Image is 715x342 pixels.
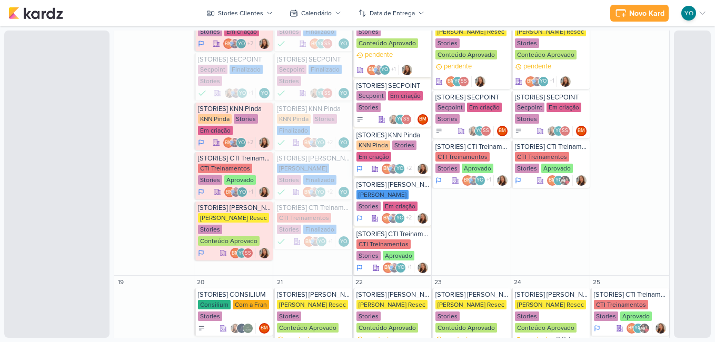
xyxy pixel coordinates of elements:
[383,166,391,172] p: BM
[303,27,336,36] div: Finalizado
[195,277,206,287] div: 20
[224,88,256,98] div: Colaboradores: Franciluce Carvalho, Guilherme Savio, Yasmin Oliveira, Simone Regina Sa
[475,76,485,87] img: Franciluce Carvalho
[198,249,204,257] div: Em Andamento
[560,175,570,186] img: cti direção
[452,76,463,87] div: Yasmin Oliveira
[405,164,412,173] span: +2
[444,62,472,72] p: pendente
[231,187,241,197] img: Guilherme Savio
[462,164,493,173] div: Aprovado
[497,175,508,186] div: Responsável: Franciluce Carvalho
[394,213,405,224] div: Yasmin Oliveira
[198,138,204,147] div: Em Andamento
[684,8,693,18] p: YO
[322,88,333,98] div: Simone Regina Sa
[382,213,392,224] div: Beth Monteiro
[277,236,285,247] div: Finalizado
[383,263,414,273] div: Colaboradores: Beth Monteiro, Guilherme Savio, Yasmin Oliveira, cti direção
[243,248,253,258] div: Simone Regina Sa
[277,137,285,148] div: Finalizado
[435,93,509,102] div: [STORIES] SECPOINT
[231,88,241,98] img: Guilherme Savio
[515,176,521,185] div: Em Andamento
[223,38,256,49] div: Colaboradores: Beth Monteiro, Guilherme Savio, Yasmin Oliveira, knnpinda@gmail.com, financeiro.kn...
[277,27,301,36] div: Stories
[497,126,508,136] div: Beth Monteiro
[418,114,428,125] div: Beth Monteiro
[310,236,321,247] img: Guilherme Savio
[389,114,414,125] div: Colaboradores: Franciluce Carvalho, Yasmin Oliveira, Simone Regina Sa
[547,103,581,112] div: Em criação
[237,88,247,98] div: Yasmin Oliveira
[418,164,428,174] img: Franciluce Carvalho
[310,38,335,49] div: Colaboradores: Beth Monteiro, Yasmin Oliveira, Simone Regina Sa
[396,166,403,172] p: YO
[629,8,664,19] div: Novo Kard
[418,114,428,125] div: Responsável: Beth Monteiro
[499,128,506,134] p: BM
[224,187,235,197] div: Beth Monteiro
[277,114,311,124] div: KNN Pinda
[405,214,412,222] span: +2
[515,38,539,48] div: Stories
[245,251,251,256] p: SS
[553,126,564,136] div: Yasmin Oliveira
[418,213,428,224] div: Responsável: Franciluce Carvalho
[356,27,381,36] div: Stories
[304,190,312,195] p: BM
[356,38,418,48] div: Conteúdo Aprovado
[356,82,430,90] div: [STORIES] SECPOINT
[373,65,384,75] img: Guilherme Savio
[305,239,313,245] p: BM
[317,91,324,96] p: YO
[198,188,204,196] div: Em Andamento
[277,187,285,197] div: Finalizado
[560,76,571,87] div: Responsável: Franciluce Carvalho
[515,27,586,36] div: [PERSON_NAME] Resec
[324,91,331,96] p: SS
[515,152,569,162] div: CTI Treinamentos
[259,137,270,148] div: Responsável: Franciluce Carvalho
[326,188,333,196] span: +2
[356,214,363,223] div: Em Andamento
[547,126,558,136] img: Franciluce Carvalho
[523,62,551,72] p: pendente
[226,190,233,195] p: BM
[515,114,539,124] div: Stories
[198,164,252,173] div: CTI Treinamentos
[277,88,285,98] div: Finalizado
[115,277,126,287] div: 19
[277,204,350,212] div: [STORIES] CTI Treinamentos
[474,126,485,136] div: Yasmin Oliveira
[462,175,494,186] div: Colaboradores: Beth Monteiro, Guilherme Savio, Yasmin Oliveira, cti direção
[339,38,349,49] div: Responsável: Yasmin Oliveira
[396,216,403,221] p: YO
[198,236,260,246] div: Conteúdo Aprovado
[339,236,349,247] div: Responsável: Yasmin Oliveira
[247,89,253,97] span: +1
[317,42,324,47] p: YO
[277,126,310,135] div: Finalizado
[382,213,414,224] div: Colaboradores: Beth Monteiro, Guilherme Savio, Yasmin Oliveira, knnpinda@gmail.com, financeiro.kn...
[560,76,571,87] img: Franciluce Carvalho
[388,164,399,174] img: Guilherme Savio
[384,265,392,270] p: BM
[464,178,471,183] p: BM
[303,137,335,148] div: Colaboradores: Beth Monteiro, Guilherme Savio, Yasmin Oliveira, knnpinda@gmail.com, financeiro.kn...
[515,103,544,112] div: Secpoint
[259,38,270,49] img: Franciluce Carvalho
[316,88,326,98] div: Yasmin Oliveira
[354,277,364,287] div: 22
[402,65,412,75] img: Franciluce Carvalho
[356,91,386,100] div: Secpoint
[303,225,336,234] div: Finalizado
[339,38,349,49] div: Yasmin Oliveira
[310,88,320,98] img: Franciluce Carvalho
[418,263,428,273] div: Responsável: Franciluce Carvalho
[230,248,256,258] div: Colaboradores: Beth Monteiro, Yasmin Oliveira, Simone Regina Sa
[340,190,347,195] p: YO
[236,137,246,148] div: Yasmin Oliveira
[310,88,335,98] div: Colaboradores: Franciluce Carvalho, Yasmin Oliveira, Simone Regina Sa
[237,187,247,197] div: Yasmin Oliveira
